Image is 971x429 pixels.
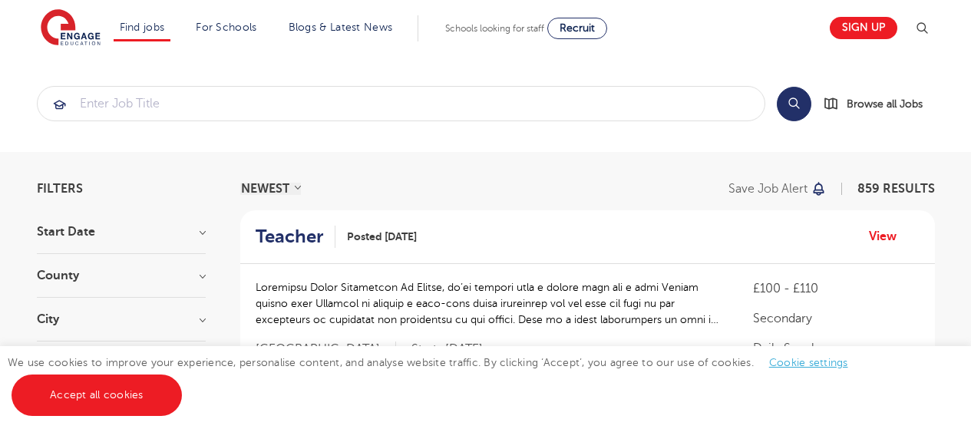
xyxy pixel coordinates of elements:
span: Browse all Jobs [847,95,923,113]
span: Posted [DATE] [347,229,417,245]
p: Loremipsu Dolor Sitametcon Ad Elitse, do’ei tempori utla e dolore magn ali e admi Veniam quisno e... [256,279,723,328]
a: Cookie settings [769,357,848,368]
p: Secondary [753,309,919,328]
span: 859 RESULTS [857,182,935,196]
h3: City [37,313,206,325]
a: Recruit [547,18,607,39]
h3: Start Date [37,226,206,238]
a: Teacher [256,226,335,248]
div: Submit [37,86,765,121]
h2: Teacher [256,226,323,248]
span: Schools looking for staff [445,23,544,34]
a: Browse all Jobs [824,95,935,113]
p: Starts [DATE] [411,342,483,358]
a: Sign up [830,17,897,39]
input: Submit [38,87,765,120]
p: £100 - £110 [753,279,919,298]
button: Search [777,87,811,121]
a: View [869,226,908,246]
a: Find jobs [120,21,165,33]
button: Save job alert [728,183,827,195]
a: For Schools [196,21,256,33]
span: We use cookies to improve your experience, personalise content, and analyse website traffic. By c... [8,357,864,401]
a: Accept all cookies [12,375,182,416]
a: Blogs & Latest News [289,21,393,33]
span: [GEOGRAPHIC_DATA] [256,342,396,358]
span: Filters [37,183,83,195]
img: Engage Education [41,9,101,48]
h3: County [37,269,206,282]
p: Daily Supply [753,339,919,358]
p: Save job alert [728,183,808,195]
span: Recruit [560,22,595,34]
